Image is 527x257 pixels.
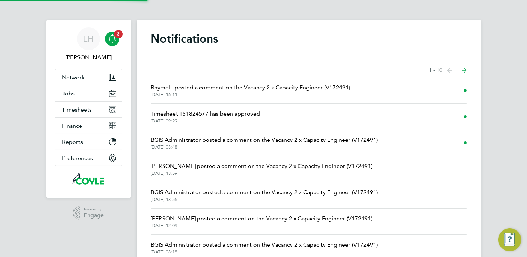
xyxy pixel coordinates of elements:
[55,27,122,62] a: LH[PERSON_NAME]
[429,63,467,78] nav: Select page of notifications list
[151,92,350,98] span: [DATE] 16:11
[151,32,467,46] h1: Notifications
[84,206,104,212] span: Powered by
[151,240,378,249] span: BGIS Administrator posted a comment on the Vacancy 2 x Capacity Engineer (V172491)
[151,162,373,176] a: [PERSON_NAME] posted a comment on the Vacancy 2 x Capacity Engineer (V172491)[DATE] 13:59
[46,20,131,198] nav: Main navigation
[73,206,104,220] a: Powered byEngage
[62,155,93,162] span: Preferences
[55,102,122,117] button: Timesheets
[151,170,373,176] span: [DATE] 13:59
[151,249,378,255] span: [DATE] 08:18
[151,83,350,98] a: Rhymel - posted a comment on the Vacancy 2 x Capacity Engineer (V172491)[DATE] 16:11
[55,118,122,134] button: Finance
[151,144,378,150] span: [DATE] 08:48
[151,214,373,229] a: [PERSON_NAME] posted a comment on the Vacancy 2 x Capacity Engineer (V172491)[DATE] 12:09
[62,90,75,97] span: Jobs
[498,228,521,251] button: Engage Resource Center
[151,188,378,202] a: BGIS Administrator posted a comment on the Vacancy 2 x Capacity Engineer (V172491)[DATE] 13:56
[151,240,378,255] a: BGIS Administrator posted a comment on the Vacancy 2 x Capacity Engineer (V172491)[DATE] 08:18
[55,85,122,101] button: Jobs
[151,109,260,124] a: Timesheet TS1824577 has been approved[DATE] 09:29
[151,109,260,118] span: Timesheet TS1824577 has been approved
[151,136,378,150] a: BGIS Administrator posted a comment on the Vacancy 2 x Capacity Engineer (V172491)[DATE] 08:48
[62,106,92,113] span: Timesheets
[55,173,122,185] a: Go to home page
[55,53,122,62] span: Liam Hargate
[151,223,373,229] span: [DATE] 12:09
[151,214,373,223] span: [PERSON_NAME] posted a comment on the Vacancy 2 x Capacity Engineer (V172491)
[151,197,378,202] span: [DATE] 13:56
[62,122,83,129] span: Finance
[72,173,104,185] img: coyles-logo-retina.png
[55,134,122,150] button: Reports
[55,69,122,85] button: Network
[151,118,260,124] span: [DATE] 09:29
[105,27,119,50] a: 3
[83,34,94,43] span: LH
[55,150,122,166] button: Preferences
[429,67,443,74] span: 1 - 10
[151,83,350,92] span: Rhymel - posted a comment on the Vacancy 2 x Capacity Engineer (V172491)
[62,74,85,81] span: Network
[62,139,83,145] span: Reports
[151,136,378,144] span: BGIS Administrator posted a comment on the Vacancy 2 x Capacity Engineer (V172491)
[151,162,373,170] span: [PERSON_NAME] posted a comment on the Vacancy 2 x Capacity Engineer (V172491)
[151,188,378,197] span: BGIS Administrator posted a comment on the Vacancy 2 x Capacity Engineer (V172491)
[114,30,123,38] span: 3
[84,212,104,219] span: Engage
